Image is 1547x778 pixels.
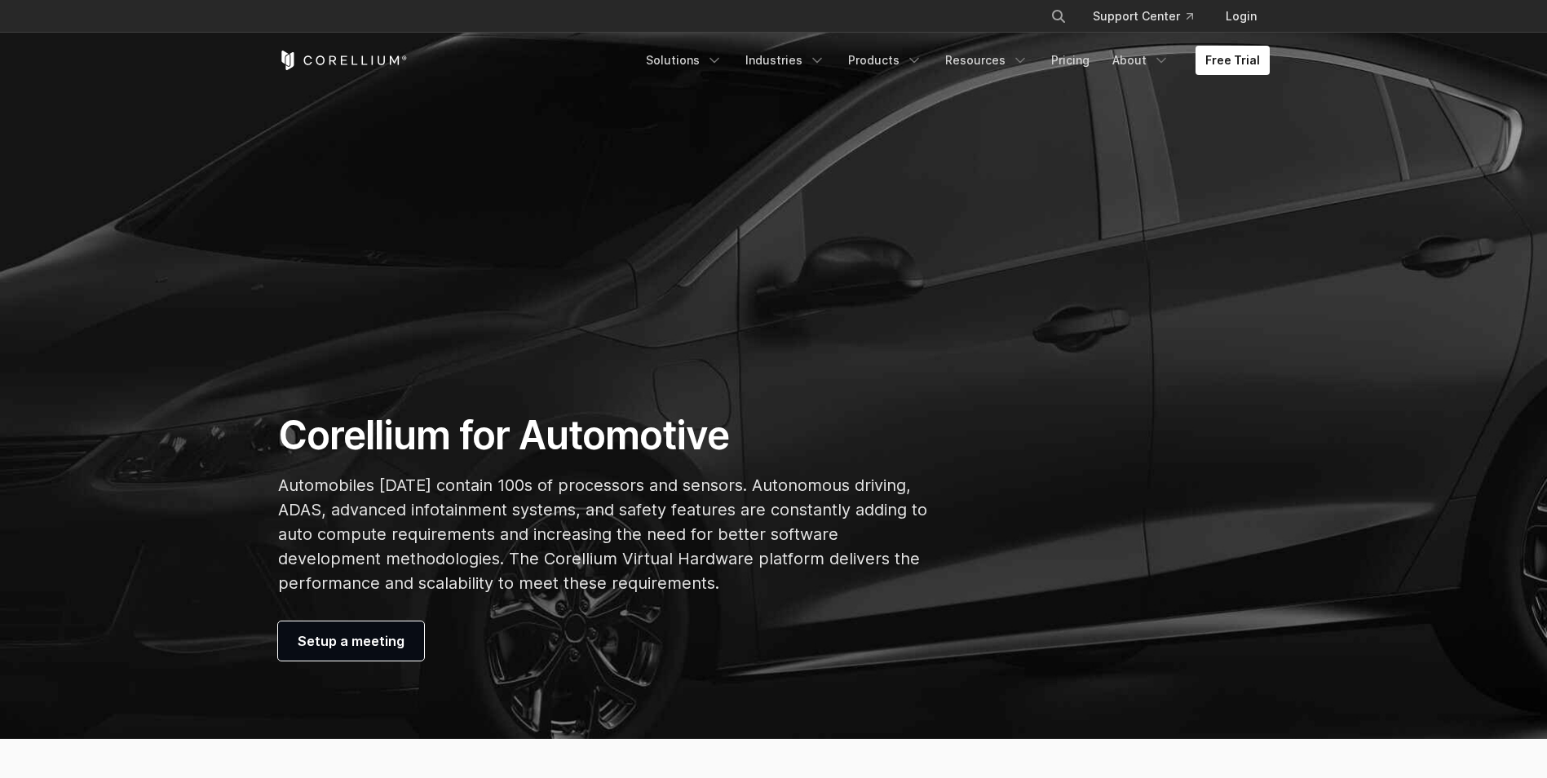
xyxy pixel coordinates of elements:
[1041,46,1099,75] a: Pricing
[1080,2,1206,31] a: Support Center
[1044,2,1073,31] button: Search
[736,46,835,75] a: Industries
[1196,46,1270,75] a: Free Trial
[1213,2,1270,31] a: Login
[636,46,1270,75] div: Navigation Menu
[278,621,424,661] a: Setup a meeting
[298,631,404,651] span: Setup a meeting
[1031,2,1270,31] div: Navigation Menu
[838,46,932,75] a: Products
[636,46,732,75] a: Solutions
[278,411,928,460] h1: Corellium for Automotive
[1103,46,1179,75] a: About
[935,46,1038,75] a: Resources
[278,51,408,70] a: Corellium Home
[278,473,928,595] p: Automobiles [DATE] contain 100s of processors and sensors. Autonomous driving, ADAS, advanced inf...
